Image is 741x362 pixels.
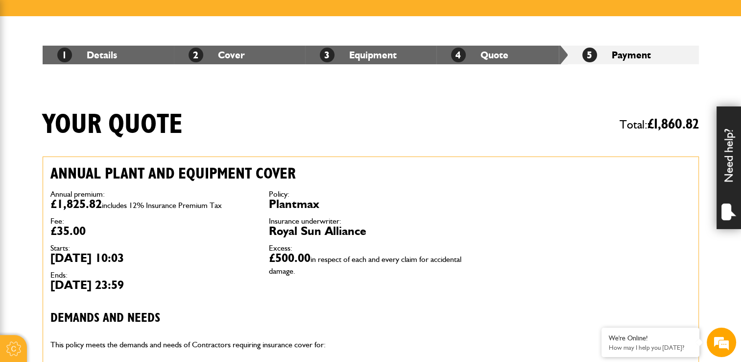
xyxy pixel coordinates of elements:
[50,198,254,210] dd: £1,825.82
[717,106,741,229] div: Need help?
[320,49,397,61] a: 3Equipment
[57,49,117,61] a: 1Details
[654,117,699,131] span: 1,860.82
[50,252,254,264] dd: [DATE] 10:03
[436,46,568,64] li: Quote
[50,225,254,237] dd: £35.00
[269,217,473,225] dt: Insurance underwriter:
[269,225,473,237] dd: Royal Sun Alliance
[269,190,473,198] dt: Policy:
[50,311,473,326] h3: Demands and needs
[609,334,692,342] div: We're Online!
[189,49,245,61] a: 2Cover
[269,252,473,276] dd: £500.00
[50,217,254,225] dt: Fee:
[620,113,699,136] span: Total:
[50,244,254,252] dt: Starts:
[269,198,473,210] dd: Plantmax
[50,338,473,351] p: This policy meets the demands and needs of Contractors requiring insurance cover for:
[269,255,461,276] span: in respect of each and every claim for accidental damage.
[320,48,335,62] span: 3
[269,244,473,252] dt: Excess:
[43,108,183,141] h1: Your quote
[189,48,203,62] span: 2
[609,344,692,351] p: How may I help you today?
[582,48,597,62] span: 5
[50,190,254,198] dt: Annual premium:
[50,271,254,279] dt: Ends:
[50,279,254,291] dd: [DATE] 23:59
[568,46,699,64] li: Payment
[57,48,72,62] span: 1
[102,201,222,210] span: includes 12% Insurance Premium Tax
[647,117,699,131] span: £
[451,48,466,62] span: 4
[50,164,473,183] h2: Annual plant and equipment cover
